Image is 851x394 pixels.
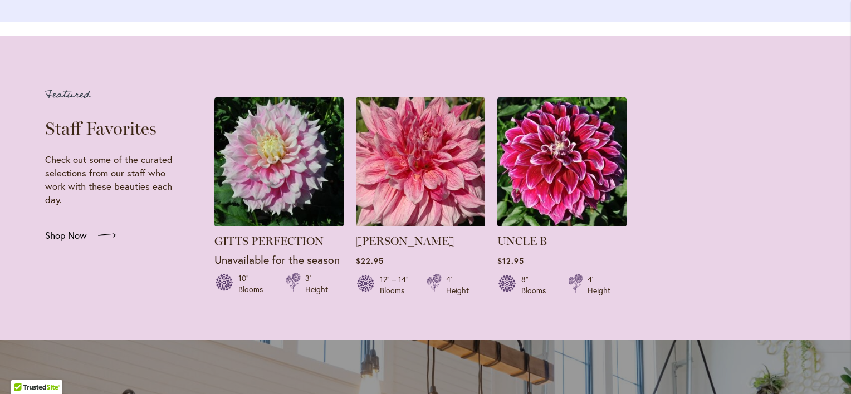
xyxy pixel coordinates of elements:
h2: Staff Favorites [45,117,180,140]
a: UNCLE B [497,234,547,248]
div: 4' Height [446,274,469,296]
span: Shop Now [45,229,87,242]
span: $12.95 [497,255,524,266]
div: 3' Height [305,273,328,295]
div: 10" Blooms [238,273,272,295]
img: GITTS PERFECTION [214,97,344,226]
a: Shop Now [45,220,116,251]
div: 12" – 14" Blooms [380,274,413,296]
p: Check out some of the curated selections from our staff who work with these beauties each day. [45,153,180,206]
img: MAKI [356,97,485,226]
p: Featured [45,86,180,104]
a: [PERSON_NAME] [356,234,455,248]
span: $22.95 [356,255,384,266]
div: 4' Height [588,274,610,296]
div: 8" Blooms [521,274,555,296]
p: Unavailable for the season [214,255,344,264]
img: Uncle B [497,97,627,226]
a: GITTS PERFECTION [214,234,324,248]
